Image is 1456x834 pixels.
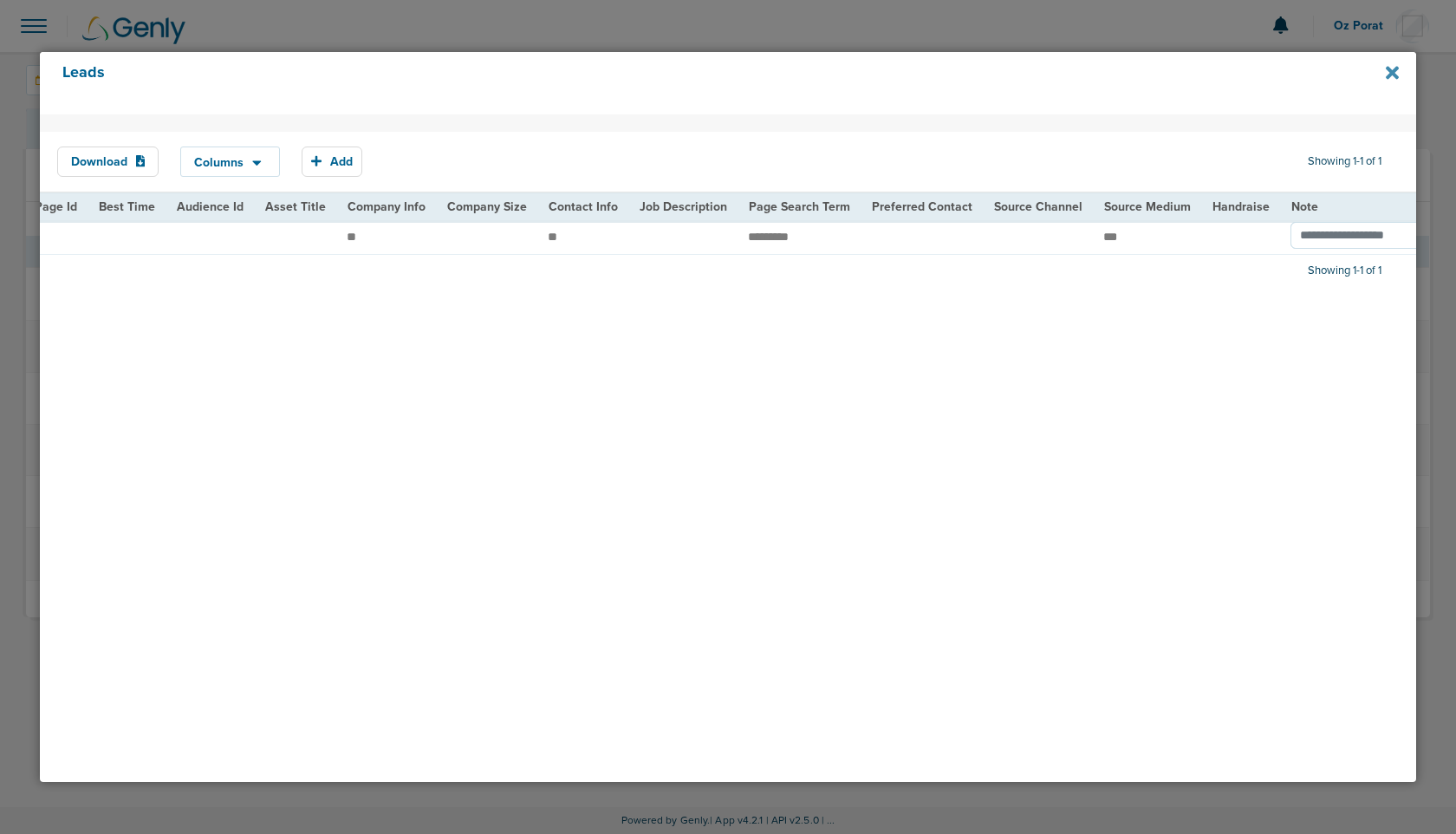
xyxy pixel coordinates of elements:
[436,193,537,220] th: Company Size
[177,199,244,214] span: Audience Id
[537,193,628,220] th: Contact Info
[88,193,166,220] th: Best Time
[1201,193,1280,220] th: Handraise
[254,193,336,220] th: Asset Title
[23,193,88,220] th: Page Id
[336,193,436,220] th: Company Info
[302,147,362,177] button: Add
[1308,264,1381,278] span: Showing 1-1 of 1
[1308,154,1381,169] span: Showing 1-1 of 1
[1093,193,1201,220] th: Source Medium
[194,157,244,169] span: Columns
[861,193,983,220] th: Preferred Contact
[57,147,159,177] button: Download
[738,193,861,220] th: Page Search Term
[62,63,1266,103] h4: Leads
[628,193,738,220] th: Job Description
[983,193,1093,220] th: Source Channel
[330,154,353,169] span: Add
